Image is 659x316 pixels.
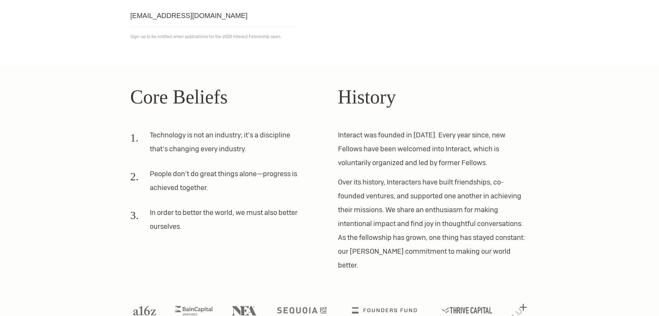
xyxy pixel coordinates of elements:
p: Interact was founded in [DATE]. Every year since, new Fellows have been welcomed into Interact, w... [338,128,529,170]
img: A16Z logo [133,306,156,315]
li: Technology is not an industry; it’s a discipline that’s changing every industry. [130,128,305,161]
h2: Core Beliefs [130,82,321,111]
img: Sequoia logo [277,307,327,314]
p: Sign-up to be notified when applications for the 2026 Interact Fellowship open. [130,33,529,41]
li: People don’t do great things alone—progress is achieved together. [130,167,305,200]
h2: History [338,82,529,111]
img: Bain Capital Ventures logo [175,306,213,315]
input: Email address... [130,4,296,27]
img: Thrive Capital logo [442,307,492,314]
img: Founders Fund logo [352,307,417,314]
li: In order to better the world, we must also better ourselves. [130,206,305,239]
img: NEA logo [232,306,257,315]
p: Over its history, Interacters have built friendships, co-founded ventures, and supported one anot... [338,175,529,272]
